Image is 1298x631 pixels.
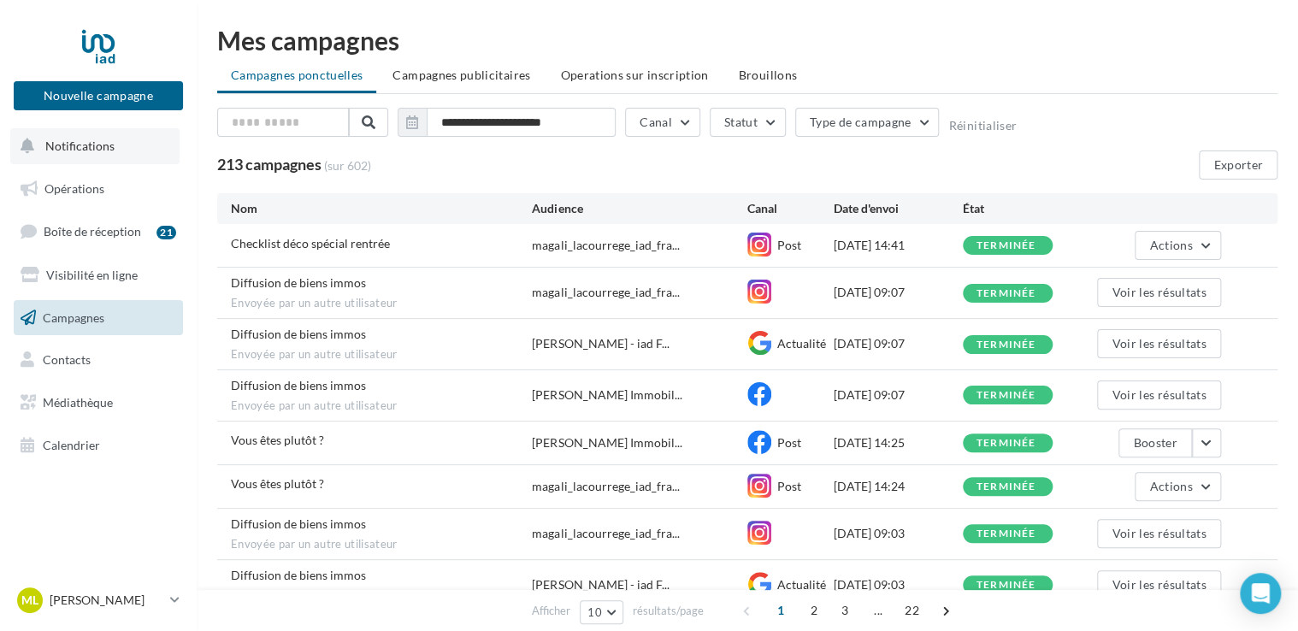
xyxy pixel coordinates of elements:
[532,434,681,451] span: [PERSON_NAME] Immobil...
[21,592,38,609] span: ML
[392,68,530,82] span: Campagnes publicitaires
[231,516,366,531] span: Diffusion de biens immos
[710,108,786,137] button: Statut
[231,347,532,363] span: Envoyée par un autre utilisateur
[532,603,570,619] span: Afficher
[46,268,138,282] span: Visibilité en ligne
[231,200,532,217] div: Nom
[777,479,801,493] span: Post
[231,568,366,582] span: Diffusion de biens immos
[739,68,798,82] span: Brouillons
[43,395,113,410] span: Médiathèque
[217,27,1277,53] div: Mes campagnes
[898,597,926,624] span: 22
[834,237,963,254] div: [DATE] 14:41
[976,580,1036,591] div: terminée
[14,81,183,110] button: Nouvelle campagne
[834,525,963,542] div: [DATE] 09:03
[1149,479,1192,493] span: Actions
[43,438,100,452] span: Calendrier
[834,478,963,495] div: [DATE] 14:24
[834,200,963,217] div: Date d'envoi
[532,576,669,593] span: [PERSON_NAME] - iad F...
[217,155,322,174] span: 213 campagnes
[976,390,1036,401] div: terminée
[231,537,532,552] span: Envoyée par un autre utilisateur
[976,528,1036,540] div: terminée
[834,335,963,352] div: [DATE] 09:07
[625,108,700,137] button: Canal
[532,335,669,352] span: [PERSON_NAME] - iad F...
[976,481,1036,492] div: terminée
[532,237,679,254] span: magali_lacourrege_iad_fra...
[532,478,679,495] span: magali_lacourrege_iad_fra...
[1097,278,1220,307] button: Voir les résultats
[532,386,681,404] span: [PERSON_NAME] Immobil...
[777,238,801,252] span: Post
[44,181,104,196] span: Opérations
[50,592,163,609] p: [PERSON_NAME]
[231,327,366,341] span: Diffusion de biens immos
[1097,519,1220,548] button: Voir les résultats
[864,597,892,624] span: ...
[587,605,602,619] span: 10
[777,435,801,450] span: Post
[45,139,115,153] span: Notifications
[532,200,747,217] div: Audience
[44,224,141,239] span: Boîte de réception
[156,226,176,239] div: 21
[800,597,828,624] span: 2
[43,352,91,367] span: Contacts
[10,385,186,421] a: Médiathèque
[14,584,183,616] a: ML [PERSON_NAME]
[43,310,104,324] span: Campagnes
[1135,472,1220,501] button: Actions
[1097,570,1220,599] button: Voir les résultats
[948,119,1017,133] button: Réinitialiser
[1240,573,1281,614] div: Open Intercom Messenger
[10,342,186,378] a: Contacts
[1149,238,1192,252] span: Actions
[834,386,963,404] div: [DATE] 09:07
[963,200,1092,217] div: État
[976,438,1036,449] div: terminée
[976,339,1036,351] div: terminée
[777,577,826,592] span: Actualité
[747,200,834,217] div: Canal
[231,398,532,414] span: Envoyée par un autre utilisateur
[10,128,180,164] button: Notifications
[580,600,623,624] button: 10
[10,257,186,293] a: Visibilité en ligne
[976,288,1036,299] div: terminée
[10,428,186,463] a: Calendrier
[324,157,371,174] span: (sur 602)
[777,336,826,351] span: Actualité
[1199,150,1277,180] button: Exporter
[10,300,186,336] a: Campagnes
[1097,329,1220,358] button: Voir les résultats
[231,275,366,290] span: Diffusion de biens immos
[1097,380,1220,410] button: Voir les résultats
[231,296,532,311] span: Envoyée par un autre utilisateur
[560,68,708,82] span: Operations sur inscription
[1135,231,1220,260] button: Actions
[767,597,794,624] span: 1
[532,525,679,542] span: magali_lacourrege_iad_fra...
[231,588,532,604] span: Envoyée par un autre utilisateur
[231,476,324,491] span: Vous êtes plutôt ?
[834,284,963,301] div: [DATE] 09:07
[231,236,390,251] span: Checklist déco spécial rentrée
[231,378,366,392] span: Diffusion de biens immos
[633,603,704,619] span: résultats/page
[976,240,1036,251] div: terminée
[532,284,679,301] span: magali_lacourrege_iad_fra...
[795,108,940,137] button: Type de campagne
[231,433,324,447] span: Vous êtes plutôt ?
[831,597,858,624] span: 3
[10,213,186,250] a: Boîte de réception21
[834,434,963,451] div: [DATE] 14:25
[834,576,963,593] div: [DATE] 09:03
[1118,428,1191,457] button: Booster
[10,171,186,207] a: Opérations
